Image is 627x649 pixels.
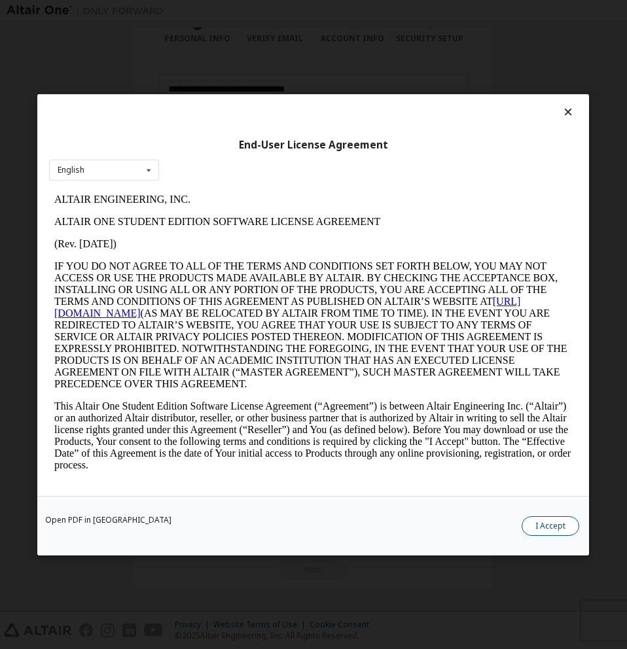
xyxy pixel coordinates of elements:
div: English [58,166,84,174]
button: I Accept [522,516,580,535]
a: Open PDF in [GEOGRAPHIC_DATA] [45,516,171,523]
p: This Altair One Student Edition Software License Agreement (“Agreement”) is between Altair Engine... [5,212,523,283]
div: End-User License Agreement [49,138,577,151]
a: [URL][DOMAIN_NAME] [5,107,471,130]
p: ALTAIR ONE STUDENT EDITION SOFTWARE LICENSE AGREEMENT [5,27,523,39]
p: IF YOU DO NOT AGREE TO ALL OF THE TERMS AND CONDITIONS SET FORTH BELOW, YOU MAY NOT ACCESS OR USE... [5,72,523,202]
p: ALTAIR ENGINEERING, INC. [5,5,523,17]
p: (Rev. [DATE]) [5,50,523,61]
